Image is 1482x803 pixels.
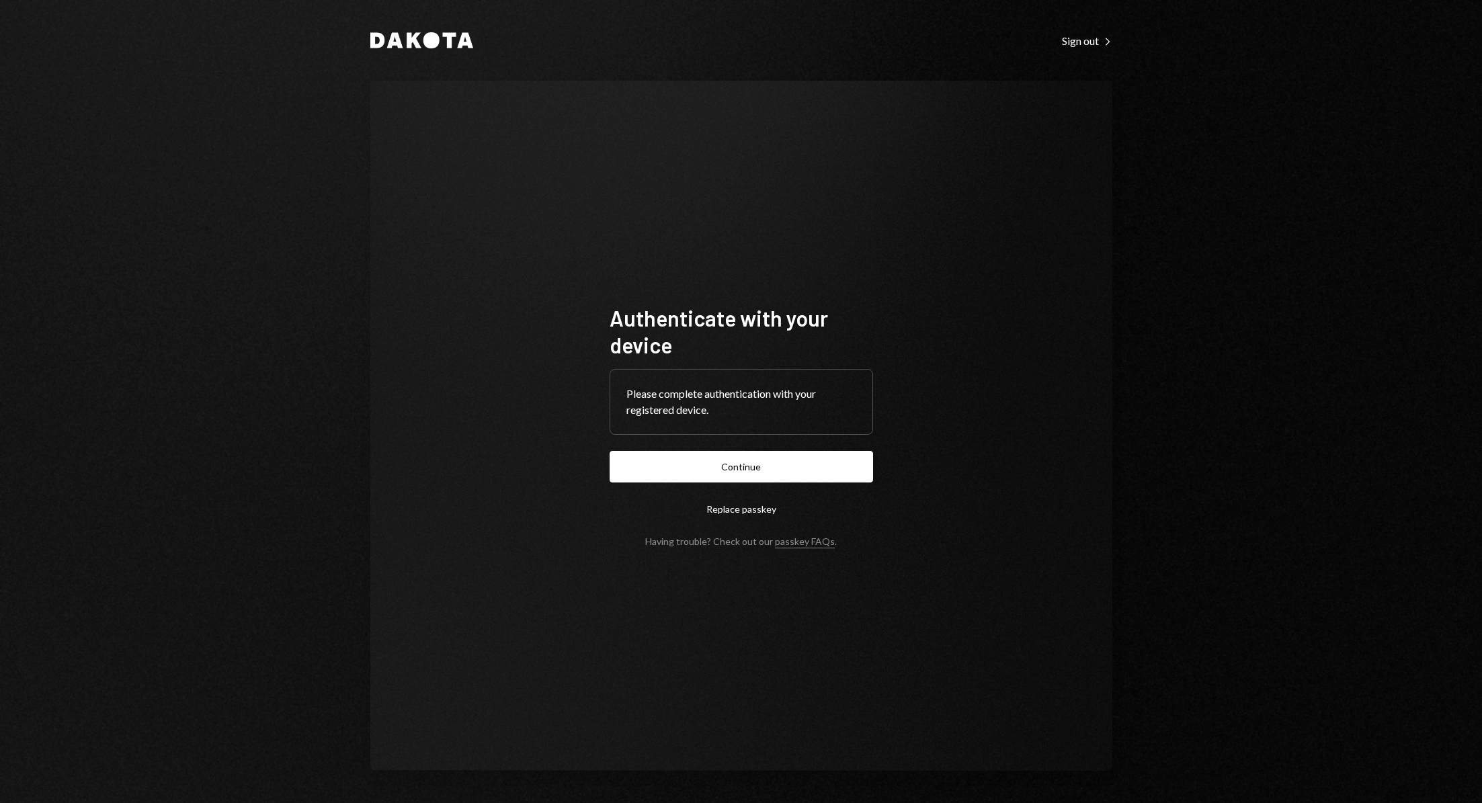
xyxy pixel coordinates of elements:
div: Please complete authentication with your registered device. [626,386,856,418]
div: Sign out [1062,34,1112,48]
a: Sign out [1062,33,1112,48]
a: passkey FAQs [775,536,835,548]
h1: Authenticate with your device [610,304,873,358]
button: Replace passkey [610,493,873,525]
div: Having trouble? Check out our . [645,536,837,547]
button: Continue [610,451,873,482]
